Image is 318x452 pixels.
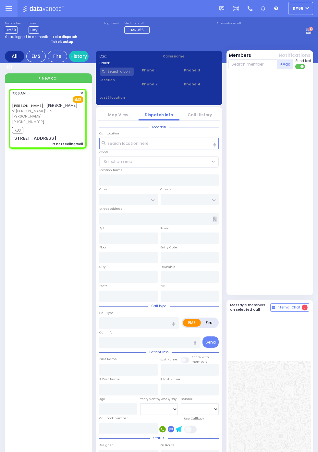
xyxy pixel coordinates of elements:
[213,217,217,221] span: Other building occupants
[52,142,83,146] div: Pt not feeling well
[161,357,177,362] label: Last Name
[161,443,175,447] label: En Route
[293,6,303,11] span: ky68
[184,82,218,87] span: Phone 4
[184,416,204,421] label: Use Callback
[99,131,119,136] label: Call Location
[100,68,134,76] input: Search a contact
[288,2,313,15] button: ky68
[48,51,67,62] div: Fire
[100,54,155,59] label: Cad:
[5,26,18,34] span: KY30
[163,54,218,59] label: Caller name
[100,95,159,100] label: Last 3 location
[108,112,128,118] a: Map View
[99,138,219,149] input: Search location here
[202,336,219,348] button: Send
[131,27,144,32] span: MRH55
[272,306,275,309] img: comment-alt.png
[12,103,43,108] a: [PERSON_NAME]
[99,245,106,250] label: Floor
[302,305,308,310] span: 0
[295,58,311,63] span: Send text
[51,39,73,44] strong: Take backup
[22,5,66,13] img: Logo
[161,265,176,269] label: Township
[38,75,58,81] span: + New call
[99,357,117,361] label: First Name
[295,63,306,70] label: Turn off text
[99,187,110,192] label: Cross 1
[5,22,21,26] label: Dispatcher
[99,226,104,231] label: Apt
[201,319,218,327] label: Fire
[219,6,224,11] img: message.svg
[148,304,170,308] span: Call type
[217,22,241,26] label: Fire units on call
[5,51,24,62] div: All
[124,22,152,26] label: Medic on call
[142,82,176,87] span: Phone 2
[276,305,300,310] span: Internal Chat
[73,96,83,103] span: EMS
[12,119,44,124] span: [PHONE_NUMBER]
[277,59,293,69] button: +Add
[188,112,212,118] a: Call History
[192,355,209,359] small: Share with
[161,377,180,382] label: P Last Name
[99,377,120,382] label: P First Name
[161,187,172,192] label: Cross 2
[29,22,39,26] label: Lines
[12,127,23,133] span: K83
[99,416,128,421] label: Call back number
[149,125,169,130] span: Location
[99,149,108,154] label: Areas
[99,443,114,447] label: Assigned
[104,159,132,165] span: Select an area
[46,103,78,108] span: [PERSON_NAME]
[230,303,271,311] h5: Message members on selected call
[80,91,83,96] span: ✕
[99,397,105,401] label: Age
[228,59,277,69] input: Search member
[142,68,176,73] span: Phone 1
[99,207,122,211] label: Street Address
[99,168,123,172] label: Location Name
[145,112,173,118] a: Dispatch info
[229,52,251,59] button: Members
[99,330,112,335] label: Call Info
[104,22,119,26] label: Night unit
[100,61,155,66] label: Caller:
[161,226,170,231] label: Room
[279,52,311,59] button: Notifications
[69,51,89,62] a: History
[12,91,26,96] span: 7:06 AM
[99,265,105,269] label: City
[150,436,168,441] span: Status
[99,284,108,288] label: State
[192,359,208,364] span: members
[161,284,165,288] label: ZIP
[100,78,134,82] label: Location
[26,51,46,62] div: EMS
[140,397,178,401] div: Year/Month/Week/Day
[5,34,51,39] span: You're logged in as monitor.
[12,135,56,142] div: [STREET_ADDRESS]
[52,34,77,39] strong: Take dispatch
[12,108,81,119] span: ר' [PERSON_NAME]' - ר' [PERSON_NAME]
[183,319,201,327] label: EMS
[181,397,192,401] label: Gender
[146,350,172,355] span: Patient info
[161,245,177,250] label: Entry Code
[29,26,39,34] span: Bay
[184,68,218,73] span: Phone 3
[270,303,309,312] button: Internal Chat 0
[99,311,114,315] label: Call Type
